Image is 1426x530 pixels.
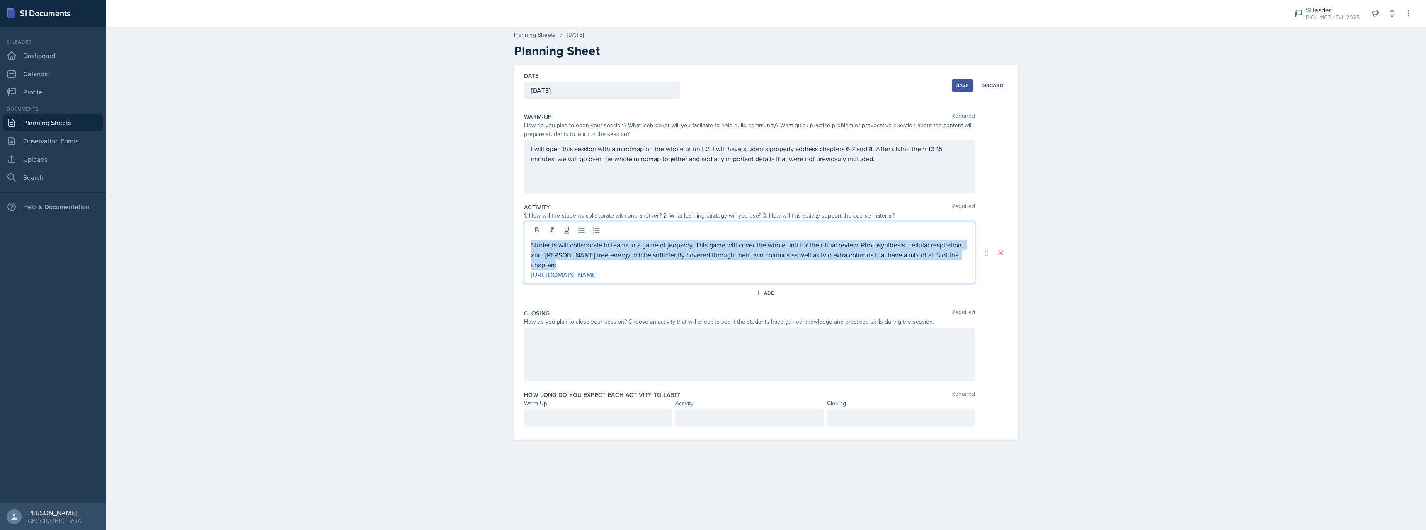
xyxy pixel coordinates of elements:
label: Warm-Up [524,113,552,121]
div: [GEOGRAPHIC_DATA] [27,517,82,525]
div: Documents [3,105,103,113]
a: Observation Forms [3,133,103,149]
div: How do you plan to open your session? What icebreaker will you facilitate to help build community... [524,121,975,138]
a: [URL][DOMAIN_NAME] [531,270,597,279]
label: Closing [524,309,550,317]
div: Closing [827,399,975,408]
label: Activity [524,203,551,211]
div: How do you plan to close your session? Choose an activity that will check to see if the students ... [524,317,975,326]
button: Save [952,79,973,92]
a: Profile [3,84,103,100]
div: [DATE] [567,31,584,39]
div: Add [757,290,775,296]
span: Required [951,309,975,317]
a: Planning Sheets [3,114,103,131]
a: Dashboard [3,47,103,64]
button: Add [753,287,780,299]
p: I will open this session with a mindmap on the whole of unit 2. I will have students properly add... [531,144,968,164]
div: Help & Documentation [3,198,103,215]
h2: Planning Sheet [514,44,1018,58]
span: Required [951,203,975,211]
a: Uploads [3,151,103,167]
a: Search [3,169,103,186]
div: Si leader [3,38,103,46]
div: Warm-Up [524,399,672,408]
label: How long do you expect each activity to last? [524,391,680,399]
button: Discard [977,79,1008,92]
div: Si leader [1306,5,1360,15]
span: Required [951,113,975,121]
a: Calendar [3,65,103,82]
div: BIOL 1107 / Fall 2025 [1306,13,1360,22]
span: Required [951,391,975,399]
label: Date [524,72,538,80]
p: Students will collaborate in teams in a game of jeopardy. This game will cover the whole unit for... [531,240,968,270]
div: 1. How will the students collaborate with one another? 2. What learning strategy will you use? 3.... [524,211,975,220]
div: Activity [675,399,823,408]
a: Planning Sheets [514,31,555,39]
div: Save [956,82,969,89]
div: Discard [981,82,1004,89]
div: [PERSON_NAME] [27,508,82,517]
